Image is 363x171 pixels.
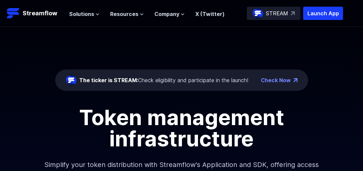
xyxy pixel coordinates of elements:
span: Company [154,10,179,18]
span: Solutions [69,10,94,18]
p: Streamflow [23,9,57,18]
button: Resources [110,10,144,18]
img: top-right-arrow.svg [291,11,295,15]
div: Check eligibility and participate in the launch! [79,76,248,84]
img: streamflow-logo-circle.png [66,75,77,85]
a: Check Now [261,76,291,84]
a: STREAM [247,7,300,20]
button: Launch App [303,7,343,20]
span: Resources [110,10,138,18]
img: top-right-arrow.png [293,78,297,82]
button: Company [154,10,185,18]
a: Streamflow [7,7,63,20]
button: Solutions [69,10,99,18]
span: The ticker is STREAM: [79,77,138,84]
img: streamflow-logo-circle.png [253,8,263,19]
p: STREAM [266,9,288,17]
h1: Token management infrastructure [32,107,331,149]
img: Streamflow Logo [7,7,20,20]
a: X (Twitter) [195,11,225,17]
